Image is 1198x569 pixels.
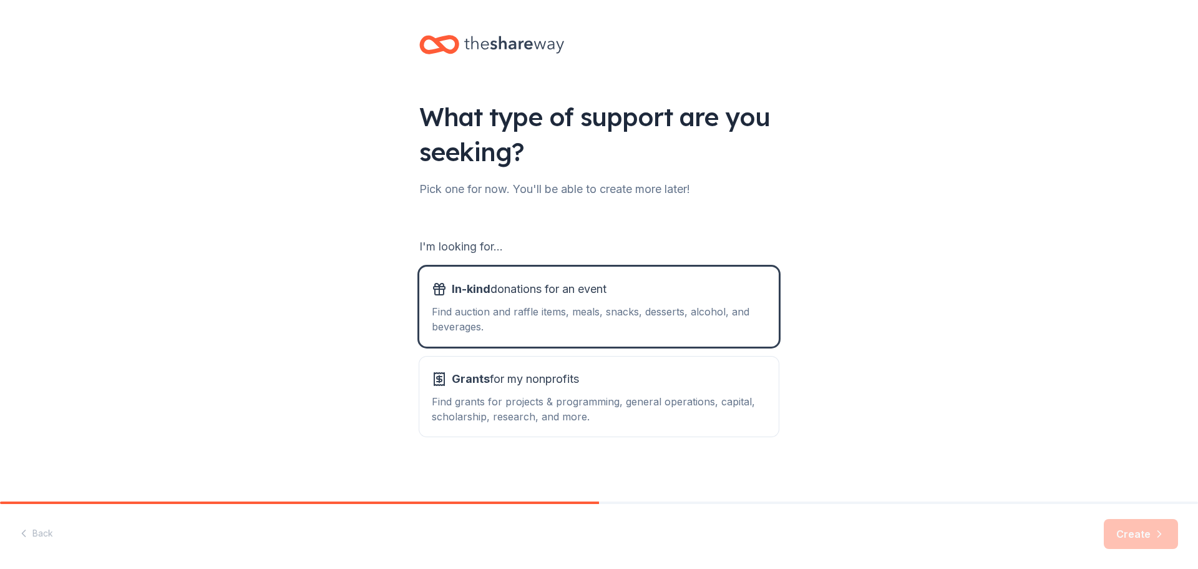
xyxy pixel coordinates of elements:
button: In-kinddonations for an eventFind auction and raffle items, meals, snacks, desserts, alcohol, and... [419,267,779,347]
span: for my nonprofits [452,369,579,389]
span: donations for an event [452,279,606,299]
span: In-kind [452,282,490,295]
div: Find grants for projects & programming, general operations, capital, scholarship, research, and m... [432,394,766,424]
span: Grants [452,372,490,385]
div: I'm looking for... [419,237,779,257]
div: What type of support are you seeking? [419,99,779,169]
button: Grantsfor my nonprofitsFind grants for projects & programming, general operations, capital, schol... [419,357,779,437]
div: Find auction and raffle items, meals, snacks, desserts, alcohol, and beverages. [432,304,766,334]
div: Pick one for now. You'll be able to create more later! [419,179,779,199]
